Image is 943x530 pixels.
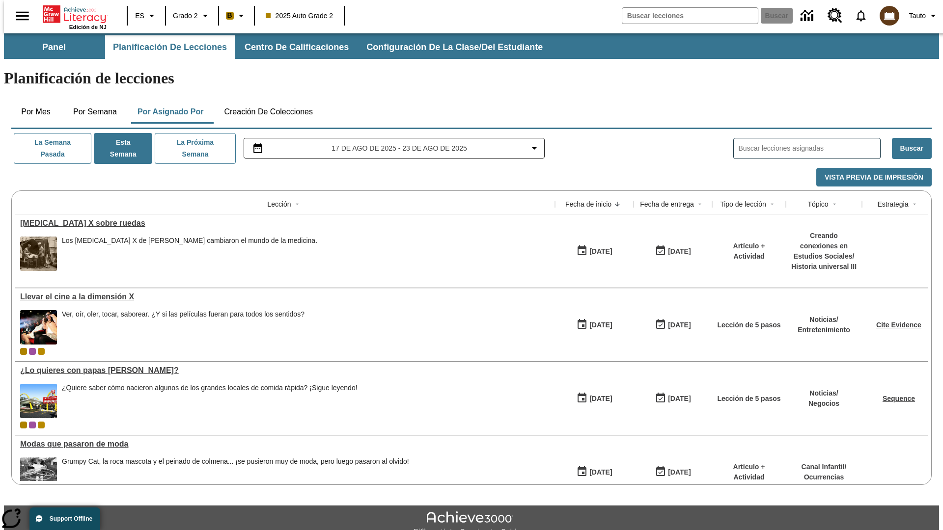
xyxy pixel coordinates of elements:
button: Creación de colecciones [216,100,321,124]
button: Vista previa de impresión [816,168,932,187]
button: 07/19/25: Primer día en que estuvo disponible la lección [573,463,615,481]
button: 08/20/25: Primer día en que estuvo disponible la lección [573,242,615,261]
div: OL 2025 Auto Grade 3 [29,348,36,355]
button: Perfil/Configuración [905,7,943,25]
div: [DATE] [668,466,691,478]
span: 17 de ago de 2025 - 23 de ago de 2025 [332,143,467,154]
h1: Planificación de lecciones [4,69,939,87]
span: Los rayos X de Marie Curie cambiaron el mundo de la medicina. [62,237,317,271]
div: Ver, oír, oler, tocar, saborear. ¿Y si las películas fueran para todos los sentidos? [62,310,305,318]
p: Ocurrencias [802,472,847,482]
button: Por asignado por [130,100,212,124]
div: Rayos X sobre ruedas [20,219,550,228]
button: 08/18/25: Primer día en que estuvo disponible la lección [573,316,615,334]
span: New 2025 class [38,422,45,428]
span: Clase actual [20,348,27,355]
a: Centro de recursos, Se abrirá en una pestaña nueva. [822,2,848,29]
div: Clase actual [20,422,27,428]
a: Portada [43,4,107,24]
img: foto en blanco y negro de una chica haciendo girar unos hula-hulas en la década de 1950 [20,457,57,492]
div: Lección [267,199,291,209]
a: Sequence [883,395,915,402]
p: Noticias / [798,315,850,325]
div: [DATE] [668,393,691,405]
div: ¿Quiere saber cómo nacieron algunos de los grandes locales de comida rápida? ¡Sigue leyendo! [62,384,358,392]
a: Centro de información [795,2,822,29]
button: Centro de calificaciones [237,35,357,59]
img: El panel situado frente a los asientos rocía con agua nebulizada al feliz público en un cine equi... [20,310,57,344]
button: 07/26/25: Primer día en que estuvo disponible la lección [573,389,615,408]
button: Sort [611,198,623,210]
button: Support Offline [29,507,100,530]
img: Uno de los primeros locales de McDonald's, con el icónico letrero rojo y los arcos amarillos. [20,384,57,418]
img: Foto en blanco y negro de dos personas uniformadas colocando a un hombre en una máquina de rayos ... [20,237,57,271]
button: Grado: Grado 2, Elige un grado [169,7,215,25]
a: Modas que pasaron de moda, Lecciones [20,440,550,449]
div: Estrategia [877,199,908,209]
p: Artículo + Actividad [717,462,781,482]
button: Planificación de lecciones [105,35,235,59]
button: La próxima semana [155,133,235,164]
div: New 2025 class [38,348,45,355]
div: Grumpy Cat, la roca mascota y el peinado de colmena... ¡se pusieron muy de moda, pero luego pasar... [62,457,409,492]
p: Lección de 5 pasos [717,394,780,404]
a: Rayos X sobre ruedas, Lecciones [20,219,550,228]
div: [DATE] [668,245,691,258]
div: Subbarra de navegación [4,35,552,59]
div: Modas que pasaron de moda [20,440,550,449]
p: Lección de 5 pasos [717,320,780,330]
div: ¿Lo quieres con papas fritas? [20,366,550,375]
button: Abrir el menú lateral [8,1,37,30]
button: Sort [829,198,840,210]
button: Seleccione el intervalo de fechas opción del menú [248,142,541,154]
p: Creando conexiones en Estudios Sociales / [791,231,857,262]
button: 08/24/25: Último día en que podrá accederse la lección [652,316,694,334]
p: Artículo + Actividad [717,241,781,262]
button: 08/20/25: Último día en que podrá accederse la lección [652,242,694,261]
a: Cite Evidence [876,321,921,329]
button: La semana pasada [14,133,91,164]
button: Lenguaje: ES, Selecciona un idioma [131,7,162,25]
div: Tipo de lección [720,199,766,209]
svg: Collapse Date Range Filter [528,142,540,154]
div: ¿Quiere saber cómo nacieron algunos de los grandes locales de comida rápida? ¡Sigue leyendo! [62,384,358,418]
a: ¿Lo quieres con papas fritas?, Lecciones [20,366,550,375]
p: Entretenimiento [798,325,850,335]
input: Buscar lecciones asignadas [739,141,880,156]
img: avatar image [880,6,899,26]
span: Grado 2 [173,11,198,21]
div: Tópico [807,199,828,209]
button: Esta semana [94,133,152,164]
button: Panel [5,35,103,59]
div: Grumpy Cat, la roca mascota y el peinado de colmena... ¡se pusieron muy de moda, pero luego pasar... [62,457,409,466]
div: [DATE] [589,466,612,478]
button: Sort [694,198,706,210]
button: Sort [291,198,303,210]
button: Sort [766,198,778,210]
div: [DATE] [589,245,612,258]
div: Fecha de entrega [640,199,694,209]
p: Canal Infantil / [802,462,847,472]
a: Llevar el cine a la dimensión X, Lecciones [20,292,550,301]
button: Configuración de la clase/del estudiante [359,35,551,59]
span: Support Offline [50,515,92,522]
a: Notificaciones [848,3,874,28]
span: B [227,9,232,22]
p: Historia universal III [791,262,857,272]
input: Buscar campo [622,8,758,24]
p: Negocios [808,398,839,409]
div: OL 2025 Auto Grade 3 [29,422,36,428]
div: Los [MEDICAL_DATA] X de [PERSON_NAME] cambiaron el mundo de la medicina. [62,237,317,245]
button: 06/30/26: Último día en que podrá accederse la lección [652,463,694,481]
span: ES [135,11,144,21]
span: Tauto [909,11,926,21]
button: Escoja un nuevo avatar [874,3,905,28]
span: Edición de NJ [69,24,107,30]
button: Por semana [65,100,125,124]
div: [DATE] [589,319,612,331]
